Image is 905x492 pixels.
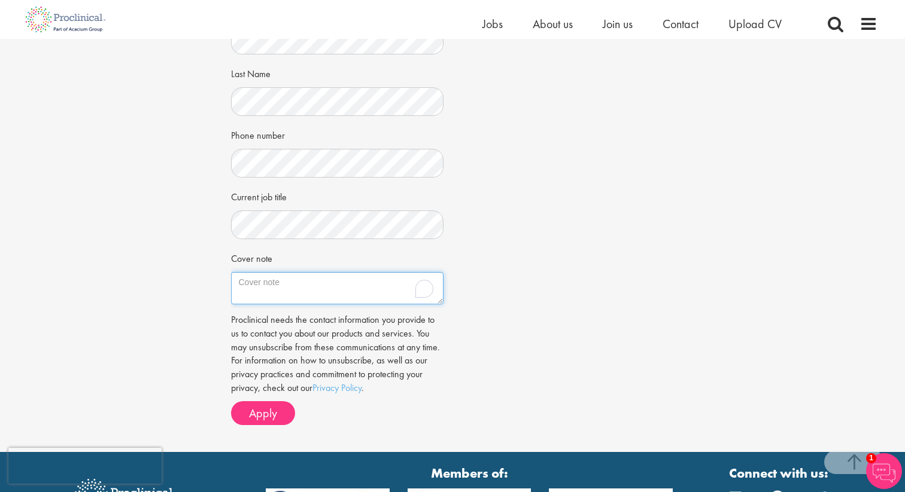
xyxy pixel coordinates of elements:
[231,313,444,395] p: Proclinical needs the contact information you provide to us to contact you about our products and...
[231,272,444,304] textarea: To enrich screen reader interactions, please activate Accessibility in Grammarly extension settings
[728,16,782,32] a: Upload CV
[312,381,362,394] a: Privacy Policy
[231,187,287,204] label: Current job title
[729,464,831,482] strong: Connect with us:
[231,63,271,81] label: Last Name
[482,16,503,32] a: Jobs
[603,16,633,32] a: Join us
[533,16,573,32] a: About us
[231,248,272,266] label: Cover note
[266,464,673,482] strong: Members of:
[8,448,162,484] iframe: reCAPTCHA
[866,453,876,463] span: 1
[231,125,285,143] label: Phone number
[663,16,699,32] a: Contact
[231,401,295,425] button: Apply
[866,453,902,489] img: Chatbot
[249,405,277,421] span: Apply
